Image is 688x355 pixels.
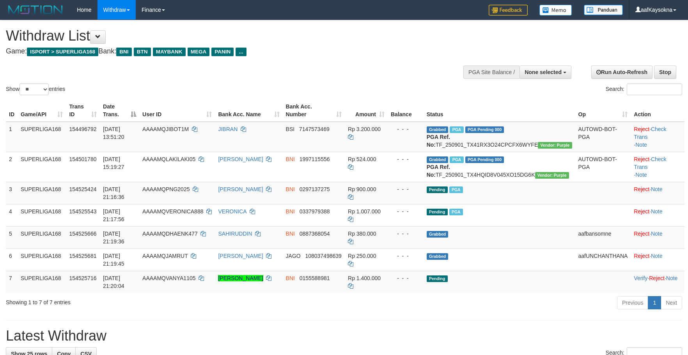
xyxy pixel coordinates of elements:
[651,231,663,237] a: Note
[631,182,684,204] td: ·
[634,253,649,259] a: Reject
[142,126,189,132] span: AAAAMQJIBOT1M
[69,208,96,215] span: 154525543
[6,83,65,95] label: Show entries
[18,152,66,182] td: SUPERLIGA168
[142,253,188,259] span: AAAAMQJAMRUT
[218,208,246,215] a: VERONICA
[6,328,682,344] h1: Latest Withdraw
[651,253,663,259] a: Note
[18,248,66,271] td: SUPERLIGA168
[575,152,631,182] td: AUTOWD-BOT-PGA
[535,172,569,179] span: Vendor URL: https://trx4.1velocity.biz
[424,152,575,182] td: TF_250901_TX4HQID8V045XO15DG6K
[218,156,263,162] a: [PERSON_NAME]
[631,122,684,152] td: · ·
[103,186,124,200] span: [DATE] 21:16:36
[20,83,49,95] select: Showentries
[142,156,195,162] span: AAAAMQLAKILAKI05
[391,208,420,215] div: - - -
[648,296,661,309] a: 1
[661,296,682,309] a: Next
[627,83,682,95] input: Search:
[651,186,663,192] a: Note
[631,99,684,122] th: Action
[142,231,198,237] span: AAAAMQDHAENK477
[348,126,381,132] span: Rp 3.200.000
[449,209,463,215] span: Marked by aafheankoy
[6,295,281,306] div: Showing 1 to 7 of 7 entries
[188,48,210,56] span: MEGA
[6,48,451,55] h4: Game: Bank:
[103,156,124,170] span: [DATE] 15:19:27
[6,204,18,226] td: 4
[6,28,451,44] h1: Withdraw List
[631,271,684,293] td: · ·
[103,275,124,289] span: [DATE] 21:20:04
[449,186,463,193] span: Marked by aafheankoy
[427,231,449,238] span: Grabbed
[591,66,653,79] a: Run Auto-Refresh
[666,275,678,281] a: Note
[575,99,631,122] th: Op: activate to sort column ascending
[631,152,684,182] td: · ·
[69,126,96,132] span: 154496792
[103,126,124,140] span: [DATE] 13:51:20
[218,253,263,259] a: [PERSON_NAME]
[218,275,263,281] a: [PERSON_NAME]
[218,231,252,237] a: SAHIRUDDIN
[584,5,623,15] img: panduan.png
[463,66,520,79] div: PGA Site Balance /
[634,231,649,237] a: Reject
[424,99,575,122] th: Status
[18,271,66,293] td: SUPERLIGA168
[300,231,330,237] span: Copy 0887368054 to clipboard
[631,248,684,271] td: ·
[631,226,684,248] td: ·
[18,99,66,122] th: Game/API: activate to sort column ascending
[631,204,684,226] td: ·
[427,275,448,282] span: Pending
[391,185,420,193] div: - - -
[651,208,663,215] a: Note
[6,122,18,152] td: 1
[6,226,18,248] td: 5
[236,48,246,56] span: ...
[153,48,186,56] span: MAYBANK
[520,66,571,79] button: None selected
[391,125,420,133] div: - - -
[300,275,330,281] span: Copy 0155588981 to clipboard
[391,230,420,238] div: - - -
[391,252,420,260] div: - - -
[300,156,330,162] span: Copy 1997115556 to clipboard
[634,208,649,215] a: Reject
[649,275,665,281] a: Reject
[427,209,448,215] span: Pending
[103,208,124,222] span: [DATE] 21:17:56
[391,155,420,163] div: - - -
[634,126,649,132] a: Reject
[286,156,295,162] span: BNI
[215,99,282,122] th: Bank Acc. Name: activate to sort column ascending
[634,186,649,192] a: Reject
[69,186,96,192] span: 154525424
[391,274,420,282] div: - - -
[134,48,151,56] span: BTN
[617,296,648,309] a: Previous
[142,186,190,192] span: AAAAMQPNG2025
[634,275,647,281] a: Verify
[286,208,295,215] span: BNI
[18,226,66,248] td: SUPERLIGA168
[525,69,562,75] span: None selected
[6,4,65,16] img: MOTION_logo.png
[300,186,330,192] span: Copy 0297137275 to clipboard
[27,48,98,56] span: ISPORT > SUPERLIGA168
[575,122,631,152] td: AUTOWD-BOT-PGA
[299,126,330,132] span: Copy 7147573469 to clipboard
[489,5,528,16] img: Feedback.jpg
[6,271,18,293] td: 7
[286,126,295,132] span: BSI
[139,99,215,122] th: User ID: activate to sort column ascending
[103,253,124,267] span: [DATE] 21:19:45
[211,48,234,56] span: PANIN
